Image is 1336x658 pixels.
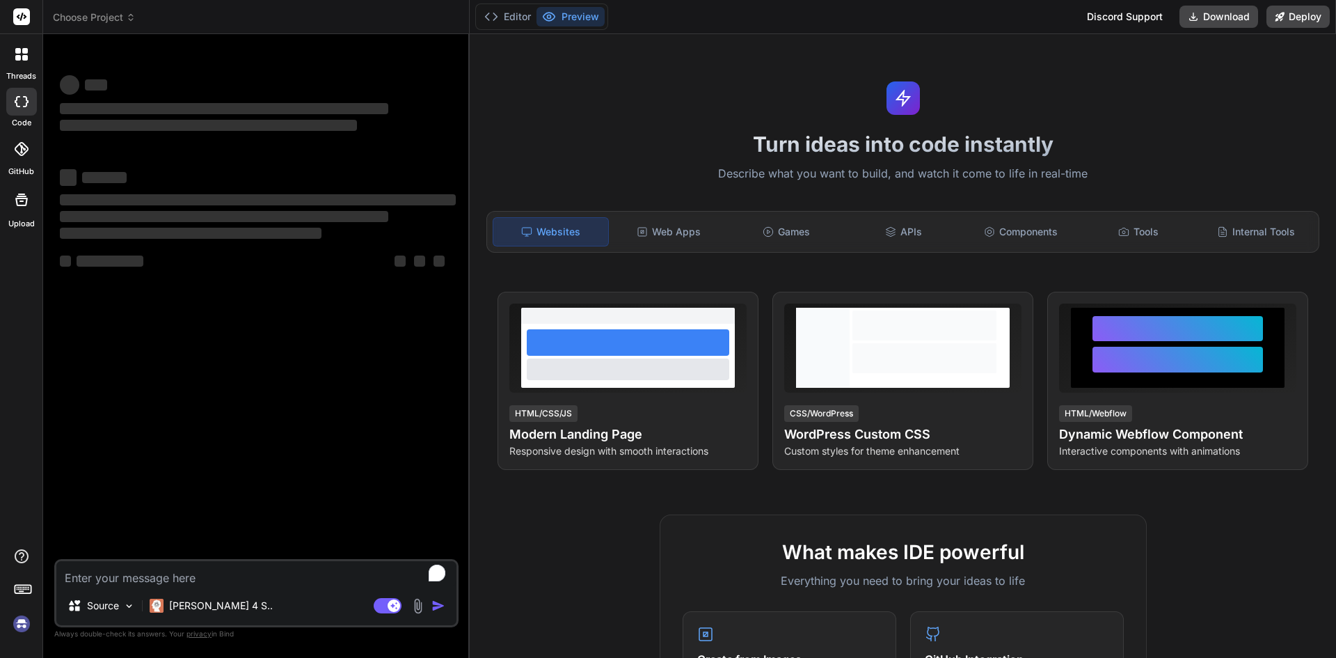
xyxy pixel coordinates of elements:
span: ‌ [60,169,77,186]
p: [PERSON_NAME] 4 S.. [169,599,273,613]
div: HTML/Webflow [1059,405,1132,422]
div: HTML/CSS/JS [509,405,578,422]
div: Web Apps [612,217,726,246]
span: ‌ [60,103,388,114]
span: ‌ [60,256,71,267]
span: ‌ [82,172,127,183]
h2: What makes IDE powerful [683,538,1124,567]
button: Deploy [1266,6,1330,28]
button: Download [1179,6,1258,28]
p: Interactive components with animations [1059,444,1296,458]
p: Always double-check its answers. Your in Bind [54,627,459,641]
p: Everything you need to bring your ideas to life [683,572,1124,589]
h1: Turn ideas into code instantly [478,132,1328,157]
p: Responsive design with smooth interactions [509,444,747,458]
div: Components [964,217,1079,246]
div: Tools [1081,217,1196,246]
textarea: To enrich screen reader interactions, please activate Accessibility in Grammarly extension settings [56,561,456,586]
div: Internal Tools [1198,217,1313,246]
span: ‌ [60,211,388,222]
span: ‌ [414,256,425,267]
h4: Modern Landing Page [509,425,747,444]
div: Discord Support [1079,6,1171,28]
div: Websites [493,217,609,246]
img: Pick Models [123,600,135,612]
span: privacy [186,629,212,638]
span: ‌ [60,194,456,205]
div: CSS/WordPress [784,405,859,422]
button: Preview [536,7,605,26]
span: ‌ [60,120,357,131]
span: Choose Project [53,10,136,24]
label: GitHub [8,166,34,178]
div: APIs [846,217,961,246]
span: ‌ [60,228,321,239]
div: Games [729,217,844,246]
span: ‌ [60,75,79,95]
img: icon [431,599,445,613]
img: Claude 4 Sonnet [150,599,164,613]
span: ‌ [85,79,107,91]
span: ‌ [434,256,445,267]
h4: Dynamic Webflow Component [1059,425,1296,444]
p: Source [87,599,119,613]
button: Editor [479,7,536,26]
span: ‌ [395,256,406,267]
p: Custom styles for theme enhancement [784,444,1021,458]
label: Upload [8,218,35,230]
label: threads [6,70,36,82]
img: attachment [410,598,426,614]
h4: WordPress Custom CSS [784,425,1021,444]
p: Describe what you want to build, and watch it come to life in real-time [478,165,1328,183]
img: signin [10,612,33,636]
span: ‌ [77,256,143,267]
label: code [12,117,31,129]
